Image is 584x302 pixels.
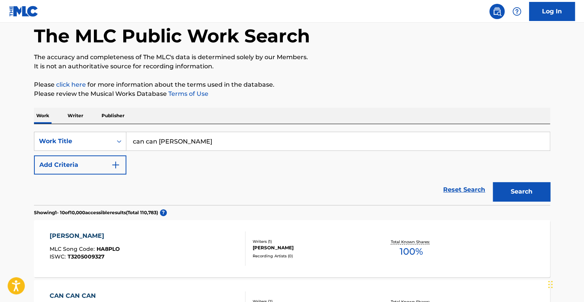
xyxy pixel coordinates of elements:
img: help [512,7,521,16]
a: Log In [529,2,575,21]
p: It is not an authoritative source for recording information. [34,62,550,71]
p: Please review the Musical Works Database [34,89,550,99]
div: Writers ( 1 ) [253,239,368,244]
span: ? [160,209,167,216]
div: [PERSON_NAME] [50,231,120,241]
div: [PERSON_NAME] [253,244,368,251]
button: Add Criteria [34,155,126,174]
a: Terms of Use [167,90,208,97]
iframe: Chat Widget [546,265,584,302]
button: Search [493,182,550,201]
span: T3205009327 [68,253,105,260]
a: [PERSON_NAME]MLC Song Code:HA8PLOISWC:T3205009327Writers (1)[PERSON_NAME]Recording Artists (0)Tot... [34,220,550,277]
div: Recording Artists ( 0 ) [253,253,368,259]
p: Publisher [99,108,127,124]
span: HA8PLO [97,245,120,252]
p: Writer [65,108,86,124]
a: Public Search [489,4,505,19]
a: Reset Search [439,181,489,198]
img: search [492,7,502,16]
p: Work [34,108,52,124]
span: 100 % [399,245,423,258]
h1: The MLC Public Work Search [34,24,310,47]
p: Please for more information about the terms used in the database. [34,80,550,89]
p: Showing 1 - 10 of 10,000 accessible results (Total 110,783 ) [34,209,158,216]
span: MLC Song Code : [50,245,97,252]
a: click here [56,81,86,88]
div: Work Title [39,137,108,146]
img: 9d2ae6d4665cec9f34b9.svg [111,160,120,170]
form: Search Form [34,132,550,205]
div: Drag [548,273,553,296]
span: ISWC : [50,253,68,260]
div: CAN CAN CAN [50,291,116,300]
img: MLC Logo [9,6,39,17]
p: Total Known Shares: [390,239,431,245]
p: The accuracy and completeness of The MLC's data is determined solely by our Members. [34,53,550,62]
div: Help [509,4,524,19]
